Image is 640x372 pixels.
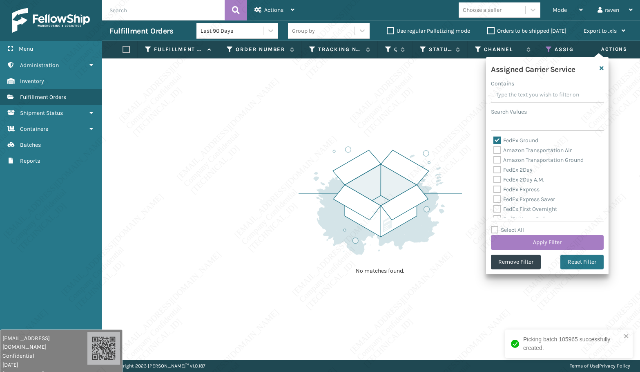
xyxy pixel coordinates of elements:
span: Fulfillment Orders [20,94,66,101]
span: [DATE] [2,361,87,369]
label: Amazon Transportation Air [493,147,572,154]
span: Shipment Status [20,110,63,117]
span: Menu [19,45,33,52]
label: Orders to be shipped [DATE] [487,27,566,34]
button: Reset Filter [560,255,604,269]
p: Copyright 2023 [PERSON_NAME]™ v 1.0.187 [112,360,205,372]
label: Assigned Carrier Service [555,46,600,53]
button: Remove Filter [491,255,541,269]
label: Select All [491,226,524,233]
h4: Assigned Carrier Service [491,62,575,74]
label: FedEx 2Day A.M. [493,176,544,183]
label: FedEx Home Delivery [493,215,556,222]
span: Confidential [2,352,87,360]
label: Amazon Transportation Ground [493,157,584,164]
label: Status [429,46,452,53]
span: Export to .xls [584,27,617,34]
span: Actions [264,7,283,13]
label: Tracking Number [318,46,362,53]
span: Administration [20,62,59,69]
label: Search Values [491,108,527,116]
label: FedEx Express Saver [493,196,555,203]
h3: Fulfillment Orders [109,26,173,36]
label: Quantity [394,46,397,53]
label: Channel [484,46,522,53]
span: Mode [553,7,567,13]
input: Type the text you wish to filter on [491,88,604,103]
div: Choose a seller [463,6,502,14]
div: Picking batch 105965 successfully created. [523,335,621,352]
label: Order Number [236,46,286,53]
div: Group by [292,27,315,35]
label: Use regular Palletizing mode [387,27,470,34]
button: Apply Filter [491,235,604,250]
label: Fulfillment Order Id [154,46,203,53]
span: Containers [20,125,48,132]
span: [EMAIL_ADDRESS][DOMAIN_NAME] [2,334,87,351]
label: FedEx First Overnight [493,206,557,213]
div: Last 90 Days [201,27,264,35]
label: FedEx Express [493,186,540,193]
img: logo [12,8,90,33]
span: Actions [575,43,632,56]
label: Contains [491,79,514,88]
label: FedEx Ground [493,137,538,144]
span: Reports [20,157,40,164]
button: close [624,333,629,341]
span: Inventory [20,78,44,85]
label: FedEx 2Day [493,166,533,173]
span: Batches [20,141,41,148]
